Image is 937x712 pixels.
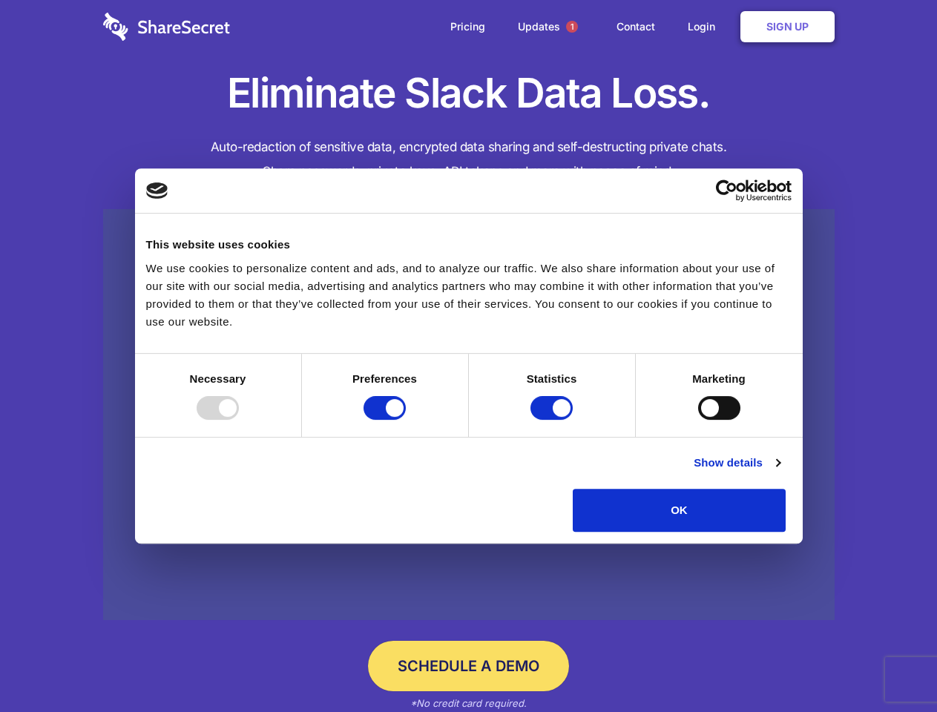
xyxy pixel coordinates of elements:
em: *No credit card required. [410,697,527,709]
a: Wistia video thumbnail [103,209,835,621]
div: This website uses cookies [146,236,792,254]
h4: Auto-redaction of sensitive data, encrypted data sharing and self-destructing private chats. Shar... [103,135,835,184]
a: Show details [694,454,780,472]
a: Pricing [435,4,500,50]
a: Usercentrics Cookiebot - opens in a new window [662,179,792,202]
div: We use cookies to personalize content and ads, and to analyze our traffic. We also share informat... [146,260,792,331]
strong: Statistics [527,372,577,385]
button: OK [573,489,786,532]
img: logo [146,182,168,199]
strong: Marketing [692,372,746,385]
a: Contact [602,4,670,50]
strong: Necessary [190,372,246,385]
img: logo-wordmark-white-trans-d4663122ce5f474addd5e946df7df03e33cb6a1c49d2221995e7729f52c070b2.svg [103,13,230,41]
h1: Eliminate Slack Data Loss. [103,67,835,120]
a: Schedule a Demo [368,641,569,691]
span: 1 [566,21,578,33]
strong: Preferences [352,372,417,385]
a: Sign Up [740,11,835,42]
a: Login [673,4,737,50]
